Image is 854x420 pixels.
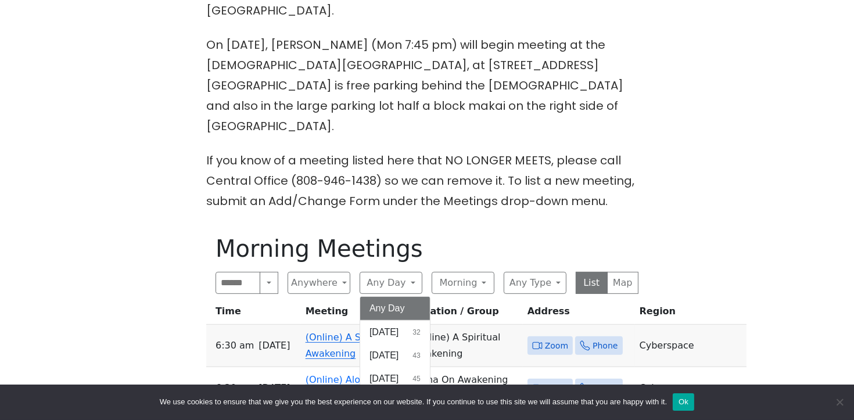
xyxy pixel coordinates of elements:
button: Search [260,272,278,294]
span: We use cookies to ensure that we give you the best experience on our website. If you continue to ... [160,396,667,408]
span: Phone [593,381,618,396]
td: Cyberspace [635,367,747,410]
span: Zoom [545,381,568,396]
p: If you know of a meeting listed here that NO LONGER MEETS, please call Central Office (808-946-14... [206,150,648,211]
span: Zoom [545,339,568,353]
button: [DATE]32 results [360,321,430,344]
td: Aloha On Awakening (O) (Lit) [408,367,523,410]
button: Anywhere [288,272,350,294]
span: [DATE] [259,380,290,396]
span: 43 results [412,350,420,361]
td: (Online) A Spiritual Awakening [408,325,523,367]
button: Any Day [360,297,430,320]
span: No [834,396,845,408]
button: Ok [673,393,694,411]
a: (Online) Aloha On Awakening (O)(Lit) [306,374,392,401]
span: 6:30 AM [216,380,254,396]
span: [DATE] [369,349,399,362]
button: Any Day [360,272,422,294]
input: Search [216,272,260,294]
span: 45 results [412,374,420,384]
span: [DATE] [259,338,290,354]
span: 32 results [412,327,420,338]
span: 6:30 AM [216,338,254,354]
td: Cyberspace [635,325,747,367]
button: [DATE]43 results [360,344,430,367]
h1: Morning Meetings [216,235,638,263]
span: Phone [593,339,618,353]
button: Map [607,272,639,294]
p: On [DATE], [PERSON_NAME] (Mon 7:45 pm) will begin meeting at the [DEMOGRAPHIC_DATA][GEOGRAPHIC_DA... [206,35,648,137]
th: Address [523,303,635,325]
th: Region [635,303,747,325]
th: Location / Group [408,303,523,325]
th: Time [206,303,301,325]
button: [DATE]45 results [360,367,430,390]
a: (Online) A Spiritual Awakening [306,332,394,359]
span: [DATE] [369,325,399,339]
button: List [576,272,608,294]
span: [DATE] [369,372,399,386]
button: Morning [432,272,494,294]
th: Meeting [301,303,408,325]
button: Any Type [504,272,566,294]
